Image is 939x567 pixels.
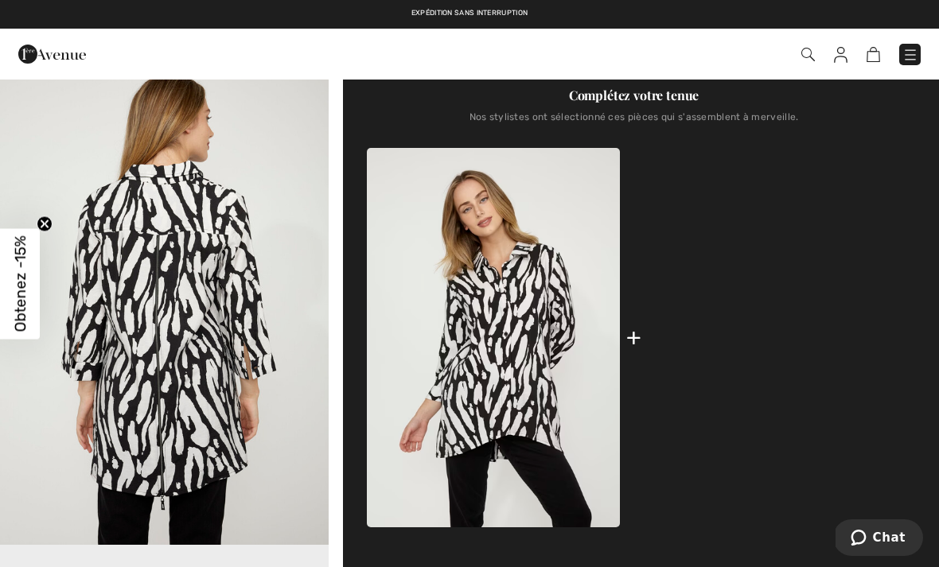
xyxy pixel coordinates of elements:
[367,111,901,135] div: Nos stylistes ont sélectionné ces pièces qui s'assemblent à merveille.
[834,47,847,63] img: Mes infos
[37,216,53,231] button: Close teaser
[18,38,86,70] img: 1ère Avenue
[367,148,620,527] img: Chemise Imprimé Animal Boutonnée modèle 75164
[11,235,29,332] span: Obtenez -15%
[902,47,918,63] img: Menu
[867,47,880,62] img: Panier d'achat
[836,519,923,559] iframe: Ouvre un widget dans lequel vous pouvez chatter avec l’un de nos agents
[411,9,528,17] a: Expédition sans interruption
[801,48,815,61] img: Recherche
[626,320,641,355] div: +
[367,86,901,105] div: Complétez votre tenue
[18,45,86,60] a: 1ère Avenue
